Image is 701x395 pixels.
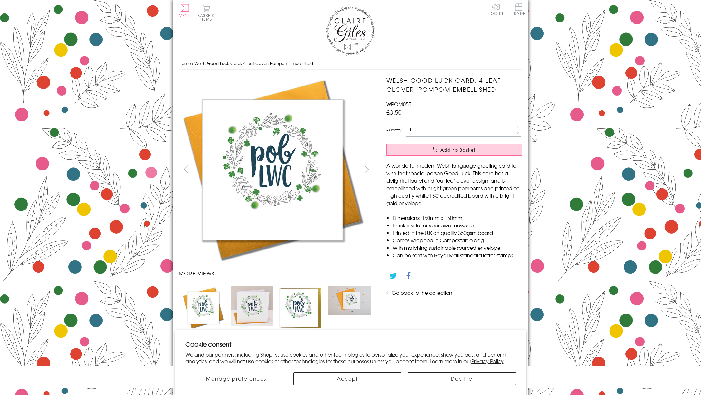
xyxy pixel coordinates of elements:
[440,147,476,153] span: Add to Basket
[386,144,522,156] button: Add to Basket
[185,372,287,385] button: Manage preferences
[179,4,191,17] button: Menu
[408,372,516,385] button: Decline
[179,60,191,66] a: Home
[293,372,401,385] button: Accept
[393,251,522,259] li: Can be sent with Royal Mail standard letter stamps
[392,289,452,296] a: Go back to the collection
[194,60,313,66] span: Welsh Good Luck Card, 4 leaf clover, Pompom Embellished
[386,127,401,133] label: Quantity
[179,12,191,18] span: Menu
[179,269,374,277] h3: More views
[231,286,273,326] img: Welsh Good Luck Card, 4 leaf clover, Pompom Embellished
[488,3,503,15] a: Log In
[185,351,516,364] p: We and our partners, including Shopify, use cookies and other technologies to personalize your ex...
[182,286,224,329] img: Welsh Good Luck Card, 4 leaf clover, Pompom Embellished
[328,286,371,315] img: Welsh Good Luck Card, 4 leaf clover, Pompom Embellished
[179,283,228,332] li: Carousel Page 1 (Current Slide)
[360,162,374,176] button: next
[386,100,411,108] span: WPOM055
[179,76,366,263] img: Welsh Good Luck Card, 4 leaf clover, Pompom Embellished
[179,162,193,176] button: prev
[206,375,266,382] span: Manage preferences
[386,76,522,94] h1: Welsh Good Luck Card, 4 leaf clover, Pompom Embellished
[471,357,504,365] a: Privacy Policy
[279,286,322,329] img: Welsh Good Luck Card, 4 leaf clover, Pompom Embellished
[276,283,325,332] li: Carousel Page 3
[393,214,522,221] li: Dimensions: 150mm x 150mm
[192,60,193,66] span: ›
[512,3,525,17] a: Trade
[198,5,215,21] button: Basket0 items
[326,6,375,56] img: Claire Giles Greetings Cards
[393,229,522,236] li: Printed in the U.K on quality 350gsm board
[179,57,522,70] nav: breadcrumbs
[179,283,374,388] ul: Carousel Pagination
[393,236,522,244] li: Comes wrapped in Compostable bag
[386,162,522,207] p: A wonderful modern Welsh language greeting card to wish that special person Good Luck. This card ...
[393,221,522,229] li: Blank inside for your own message
[512,3,525,15] span: Trade
[185,340,516,348] h2: Cookie consent
[325,283,374,332] li: Carousel Page 4
[393,244,522,251] li: With matching sustainable sourced envelope
[386,108,402,116] span: £3.50
[200,12,215,22] span: 0 items
[228,283,276,332] li: Carousel Page 2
